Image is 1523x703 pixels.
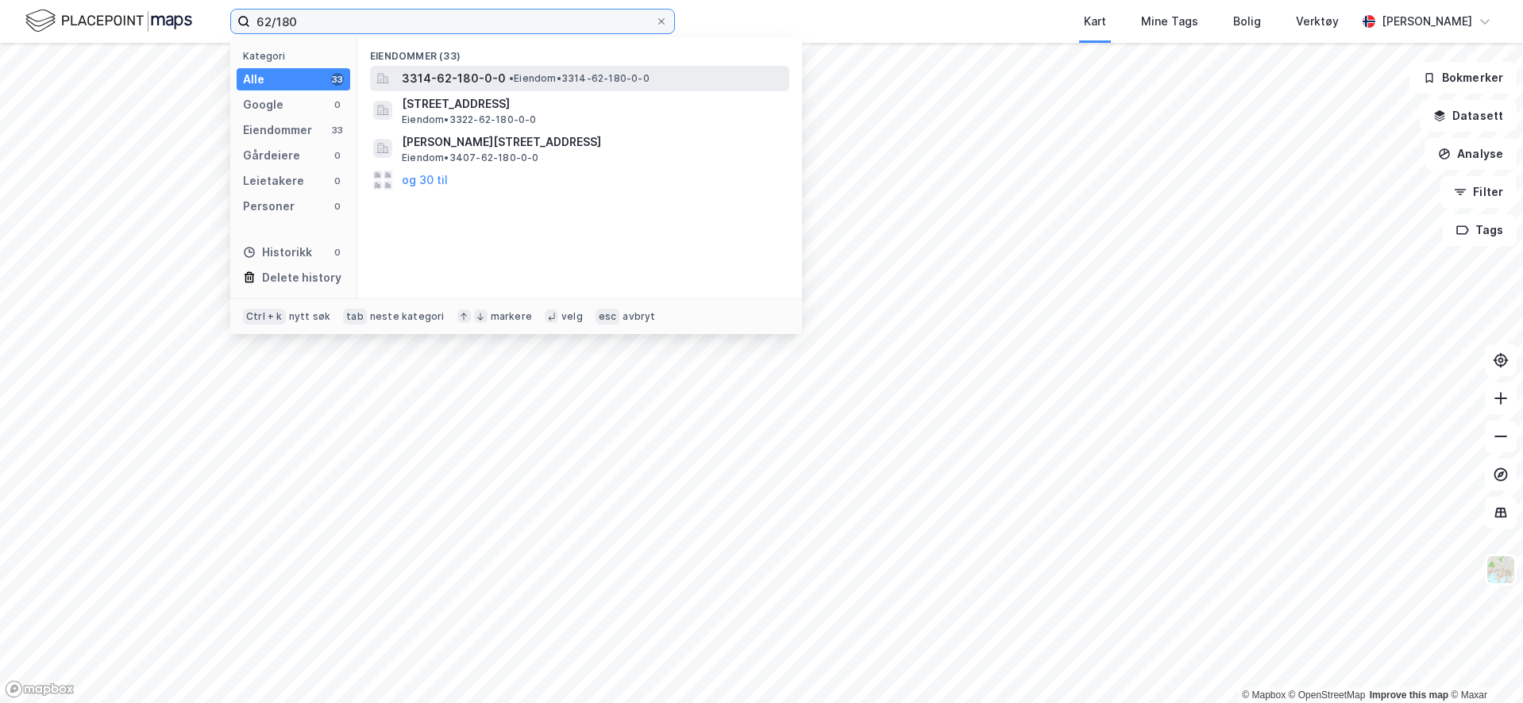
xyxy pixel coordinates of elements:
[1296,12,1339,31] div: Verktøy
[25,7,192,35] img: logo.f888ab2527a4732fd821a326f86c7f29.svg
[1420,100,1517,132] button: Datasett
[1444,627,1523,703] iframe: Chat Widget
[331,73,344,86] div: 33
[402,152,539,164] span: Eiendom • 3407-62-180-0-0
[402,171,448,190] button: og 30 til
[1084,12,1106,31] div: Kart
[1409,62,1517,94] button: Bokmerker
[402,69,506,88] span: 3314-62-180-0-0
[243,95,283,114] div: Google
[331,98,344,111] div: 0
[402,94,783,113] span: [STREET_ADDRESS]
[370,310,445,323] div: neste kategori
[402,113,537,126] span: Eiendom • 3322-62-180-0-0
[243,121,312,140] div: Eiendommer
[402,133,783,152] span: [PERSON_NAME][STREET_ADDRESS]
[331,149,344,162] div: 0
[1444,627,1523,703] div: Kontrollprogram for chat
[357,37,802,66] div: Eiendommer (33)
[509,72,514,84] span: •
[561,310,583,323] div: velg
[289,310,331,323] div: nytt søk
[1425,138,1517,170] button: Analyse
[1440,176,1517,208] button: Filter
[243,50,350,62] div: Kategori
[1289,690,1366,701] a: OpenStreetMap
[331,246,344,259] div: 0
[491,310,532,323] div: markere
[1443,214,1517,246] button: Tags
[243,309,286,325] div: Ctrl + k
[243,197,295,216] div: Personer
[5,680,75,698] a: Mapbox homepage
[243,243,312,262] div: Historikk
[596,309,620,325] div: esc
[331,200,344,213] div: 0
[1233,12,1261,31] div: Bolig
[262,268,341,287] div: Delete history
[1242,690,1286,701] a: Mapbox
[1486,555,1516,585] img: Z
[623,310,655,323] div: avbryt
[1370,690,1448,701] a: Improve this map
[243,70,264,89] div: Alle
[343,309,367,325] div: tab
[250,10,655,33] input: Søk på adresse, matrikkel, gårdeiere, leietakere eller personer
[509,72,650,85] span: Eiendom • 3314-62-180-0-0
[331,175,344,187] div: 0
[243,171,304,190] div: Leietakere
[1141,12,1198,31] div: Mine Tags
[1382,12,1472,31] div: [PERSON_NAME]
[331,124,344,136] div: 33
[243,146,300,165] div: Gårdeiere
